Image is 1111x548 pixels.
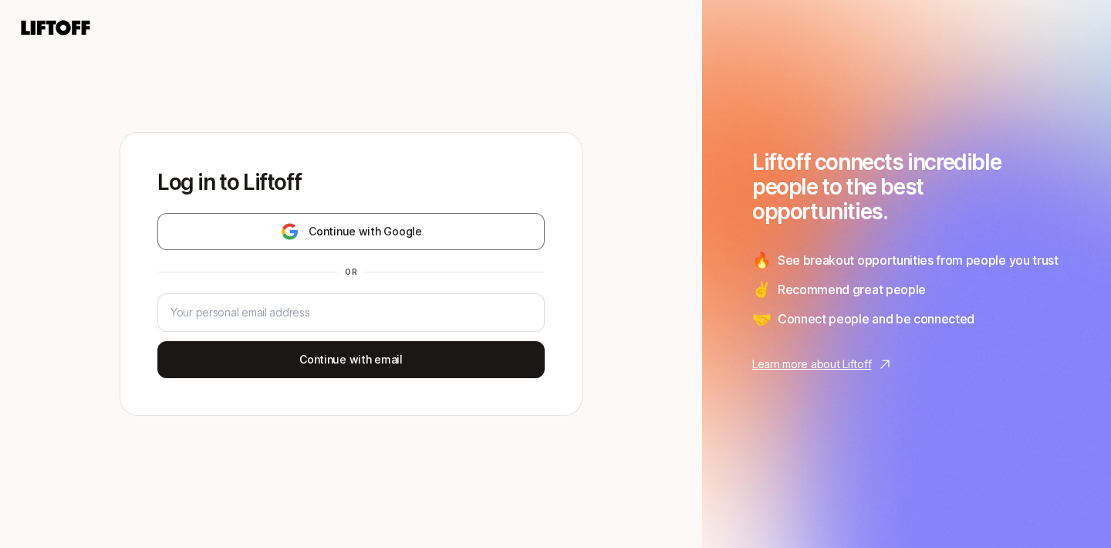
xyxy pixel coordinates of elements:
button: Continue with email [157,341,545,378]
span: See breakout opportunities from people you trust [778,250,1059,270]
span: Connect people and be connected [778,309,974,329]
span: 🔥 [752,249,772,272]
span: Recommend great people [778,279,926,299]
input: Your personal email address [171,303,532,322]
span: ✌️ [752,278,772,301]
div: or [339,266,363,278]
a: Learn more about Liftoff [752,355,1061,374]
h1: Liftoff connects incredible people to the best opportunities. [752,150,1061,224]
p: Log in to Liftoff [157,170,545,195]
button: Continue with Google [157,213,545,250]
span: 🤝 [752,307,772,330]
p: Learn more about Liftoff [752,355,871,374]
img: google-logo [280,222,299,241]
